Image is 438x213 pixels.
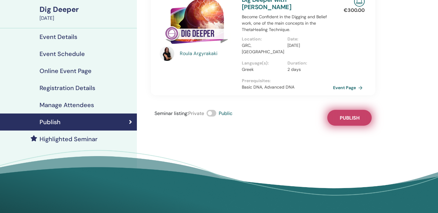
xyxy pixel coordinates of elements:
[242,60,284,66] p: Language(s) :
[40,4,133,15] div: Dig Deeper
[242,84,333,90] p: Basic DNA, Advanced DNA
[36,4,137,22] a: Dig Deeper[DATE]
[219,110,232,117] span: Public
[340,115,360,121] span: Publish
[242,36,284,42] p: Location :
[40,101,94,109] h4: Manage Attendees
[180,50,236,57] a: Roula Argyrakaki
[242,14,333,33] p: Become Confident in the Digging and Belief work, one of the main concepts in the ThetaHealing Tec...
[40,135,98,143] h4: Highlighted Seminar
[155,110,188,117] span: Seminar listing :
[40,84,95,92] h4: Registration Details
[40,15,133,22] div: [DATE]
[344,7,365,14] p: € 300.00
[287,60,329,66] p: Duration :
[287,42,329,49] p: [DATE]
[40,50,85,58] h4: Event Schedule
[40,33,77,40] h4: Event Details
[242,66,284,73] p: Greek
[188,110,204,117] span: Private
[242,42,284,55] p: GRC, [GEOGRAPHIC_DATA]
[333,83,365,92] a: Event Page
[287,36,329,42] p: Date :
[160,46,174,61] img: default.jpg
[40,67,92,75] h4: Online Event Page
[40,118,61,126] h4: Publish
[287,66,329,73] p: 2 days
[327,110,372,126] button: Publish
[242,78,333,84] p: Prerequisites :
